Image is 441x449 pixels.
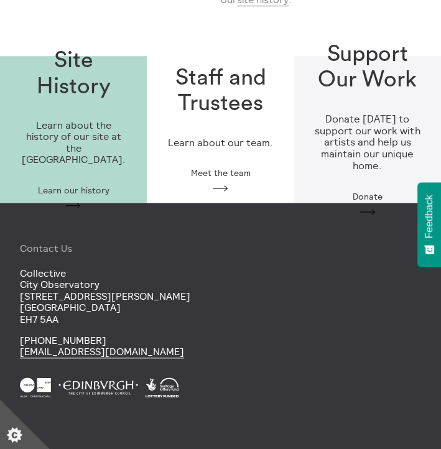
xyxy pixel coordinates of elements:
img: Creative Scotland [20,377,51,397]
p: Learn about the history of our site at the [GEOGRAPHIC_DATA]. [20,119,127,165]
h1: Site History [20,48,127,100]
h4: Contact Us [20,243,421,254]
h1: Support Our Work [314,42,421,93]
p: Collective City Observatory [STREET_ADDRESS][PERSON_NAME] [GEOGRAPHIC_DATA] EH7 5AA [20,267,421,325]
button: Feedback - Show survey [417,182,441,267]
p: [PHONE_NUMBER] [20,335,421,358]
span: Meet the team [190,168,250,178]
a: [EMAIL_ADDRESS][DOMAIN_NAME] [20,345,184,358]
span: Feedback [424,195,435,238]
img: City Of Edinburgh Council White [58,377,138,397]
h3: Donate [DATE] to support our work with artists and help us maintain our unique home. [314,113,421,172]
span: Donate [353,192,383,201]
p: Learn about our team. [168,137,273,148]
h1: Staff and Trustees [167,65,274,117]
img: Heritage Lottery Fund [146,377,179,397]
span: Learn our history [38,185,109,195]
